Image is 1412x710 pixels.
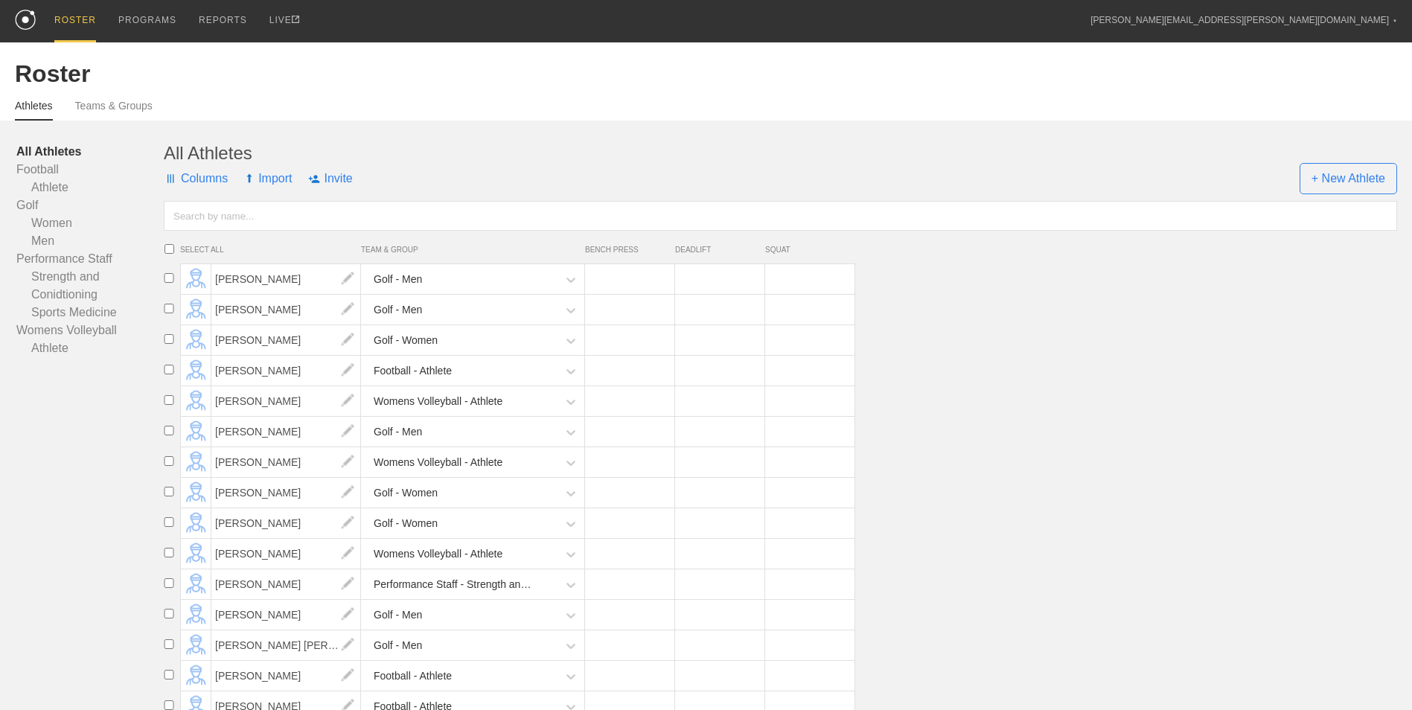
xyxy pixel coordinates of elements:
[333,569,362,599] img: edit.png
[374,571,535,598] div: Performance Staff - Strength and Conidtioning
[1300,163,1397,194] span: + New Athlete
[333,417,362,447] img: edit.png
[16,304,164,322] a: Sports Medicine
[211,303,361,316] a: [PERSON_NAME]
[16,232,164,250] a: Men
[211,394,361,407] a: [PERSON_NAME]
[211,295,361,324] span: [PERSON_NAME]
[333,630,362,660] img: edit.png
[333,325,362,355] img: edit.png
[333,264,362,294] img: edit.png
[374,418,422,446] div: Golf - Men
[211,608,361,621] a: [PERSON_NAME]
[374,449,502,476] div: Womens Volleyball - Athlete
[16,322,164,339] a: Womens Volleyball
[211,578,361,590] a: [PERSON_NAME]
[211,630,361,660] span: [PERSON_NAME] [PERSON_NAME]
[15,60,1397,88] div: Roster
[211,486,361,499] a: [PERSON_NAME]
[211,639,361,651] a: [PERSON_NAME] [PERSON_NAME]
[374,632,422,659] div: Golf - Men
[164,143,1397,164] div: All Athletes
[374,479,438,507] div: Golf - Women
[1393,16,1397,25] div: ▼
[333,356,362,386] img: edit.png
[211,600,361,630] span: [PERSON_NAME]
[374,510,438,537] div: Golf - Women
[333,386,362,416] img: edit.png
[211,539,361,569] span: [PERSON_NAME]
[211,547,361,560] a: [PERSON_NAME]
[211,425,361,438] a: [PERSON_NAME]
[1338,639,1412,710] iframe: Chat Widget
[16,268,164,304] a: Strength and Conidtioning
[16,214,164,232] a: Women
[675,246,758,254] span: DEADLIFT
[211,272,361,285] a: [PERSON_NAME]
[333,539,362,569] img: edit.png
[333,508,362,538] img: edit.png
[211,364,361,377] a: [PERSON_NAME]
[164,201,1397,231] input: Search by name...
[361,246,585,254] span: TEAM & GROUP
[374,388,502,415] div: Womens Volleyball - Athlete
[16,196,164,214] a: Golf
[75,100,153,119] a: Teams & Groups
[211,455,361,468] a: [PERSON_NAME]
[16,339,164,357] a: Athlete
[16,179,164,196] a: Athlete
[308,156,352,201] span: Invite
[15,100,53,121] a: Athletes
[374,357,452,385] div: Football - Athlete
[211,333,361,346] a: [PERSON_NAME]
[374,601,422,629] div: Golf - Men
[16,161,164,179] a: Football
[585,246,668,254] span: BENCH PRESS
[374,266,422,293] div: Golf - Men
[211,508,361,538] span: [PERSON_NAME]
[15,10,36,30] img: logo
[180,246,361,254] span: SELECT ALL
[211,356,361,386] span: [PERSON_NAME]
[374,296,422,324] div: Golf - Men
[333,478,362,508] img: edit.png
[374,662,452,690] div: Football - Athlete
[333,295,362,324] img: edit.png
[211,386,361,416] span: [PERSON_NAME]
[211,669,361,682] a: [PERSON_NAME]
[211,447,361,477] span: [PERSON_NAME]
[211,661,361,691] span: [PERSON_NAME]
[211,569,361,599] span: [PERSON_NAME]
[333,600,362,630] img: edit.png
[333,661,362,691] img: edit.png
[164,156,228,201] span: Columns
[211,516,361,529] a: [PERSON_NAME]
[374,327,438,354] div: Golf - Women
[765,246,848,254] span: SQUAT
[16,143,164,161] a: All Athletes
[333,447,362,477] img: edit.png
[211,264,361,294] span: [PERSON_NAME]
[244,156,292,201] span: Import
[374,540,502,568] div: Womens Volleyball - Athlete
[211,325,361,355] span: [PERSON_NAME]
[211,478,361,508] span: [PERSON_NAME]
[16,250,164,268] a: Performance Staff
[211,417,361,447] span: [PERSON_NAME]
